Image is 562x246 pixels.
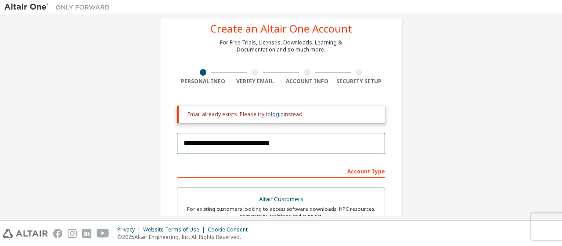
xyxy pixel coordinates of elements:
[187,111,378,118] div: Email already exists. Please try to instead.
[333,78,385,85] div: Security Setup
[82,229,91,238] img: linkedin.svg
[97,229,109,238] img: youtube.svg
[271,110,284,118] a: login
[177,164,385,178] div: Account Type
[117,233,253,241] p: © 2025 Altair Engineering, Inc. All Rights Reserved.
[183,193,379,206] div: Altair Customers
[117,226,143,233] div: Privacy
[53,229,62,238] img: facebook.svg
[68,229,77,238] img: instagram.svg
[183,206,379,220] div: For existing customers looking to access software downloads, HPC resources, community, trainings ...
[210,23,352,34] div: Create an Altair One Account
[208,226,253,233] div: Cookie Consent
[220,39,342,53] div: For Free Trials, Licenses, Downloads, Learning & Documentation and so much more.
[143,226,208,233] div: Website Terms of Use
[281,78,333,85] div: Account Info
[4,3,114,11] img: Altair One
[3,229,48,238] img: altair_logo.svg
[177,78,229,85] div: Personal Info
[229,78,281,85] div: Verify Email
